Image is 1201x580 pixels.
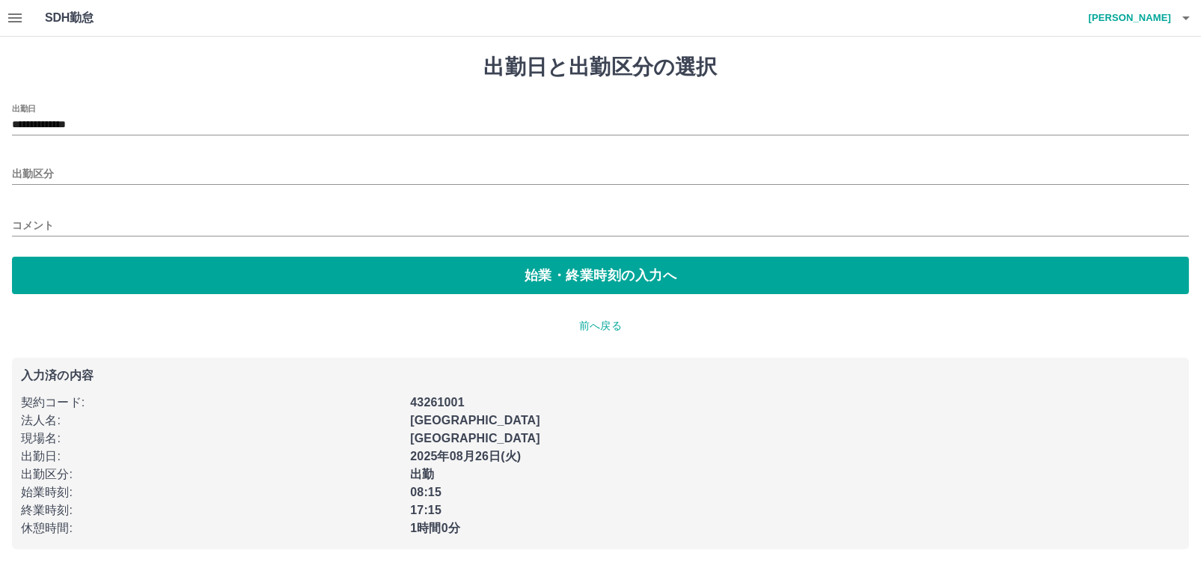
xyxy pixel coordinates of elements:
[21,430,401,448] p: 現場名 :
[12,257,1189,294] button: 始業・終業時刻の入力へ
[12,103,36,114] label: 出勤日
[21,483,401,501] p: 始業時刻 :
[21,501,401,519] p: 終業時刻 :
[21,448,401,465] p: 出勤日 :
[410,414,540,427] b: [GEOGRAPHIC_DATA]
[12,55,1189,80] h1: 出勤日と出勤区分の選択
[21,519,401,537] p: 休憩時間 :
[21,412,401,430] p: 法人名 :
[410,522,460,534] b: 1時間0分
[12,318,1189,334] p: 前へ戻る
[21,394,401,412] p: 契約コード :
[410,432,540,445] b: [GEOGRAPHIC_DATA]
[410,396,464,409] b: 43261001
[410,468,434,480] b: 出勤
[21,465,401,483] p: 出勤区分 :
[410,504,441,516] b: 17:15
[410,486,441,498] b: 08:15
[410,450,521,463] b: 2025年08月26日(火)
[21,370,1180,382] p: 入力済の内容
